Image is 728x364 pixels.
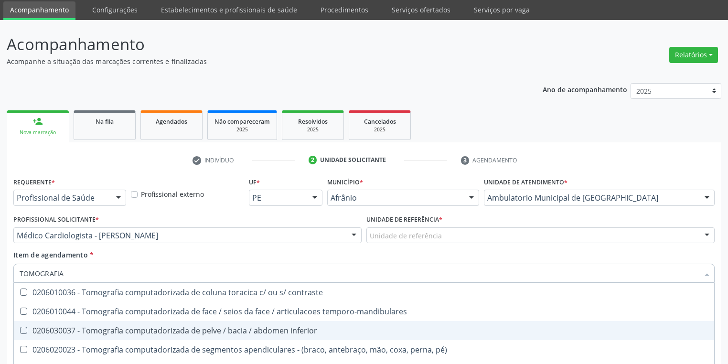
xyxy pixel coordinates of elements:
[20,308,708,315] div: 0206010044 - Tomografia computadorizada de face / seios da face / articulacoes temporo-mandibulares
[370,231,442,241] span: Unidade de referência
[214,126,270,133] div: 2025
[331,193,460,203] span: Afrânio
[86,1,144,18] a: Configurações
[13,250,88,259] span: Item de agendamento
[487,193,695,203] span: Ambulatorio Municipal de [GEOGRAPHIC_DATA]
[364,118,396,126] span: Cancelados
[327,175,363,190] label: Município
[314,1,375,18] a: Procedimentos
[13,175,55,190] label: Requerente
[467,1,536,18] a: Serviços por vaga
[669,47,718,63] button: Relatórios
[141,189,204,199] label: Profissional externo
[20,346,708,353] div: 0206020023 - Tomografia computadorizada de segmentos apendiculares - (braco, antebraço, mão, coxa...
[289,126,337,133] div: 2025
[154,1,304,18] a: Estabelecimentos e profissionais de saúde
[320,156,386,164] div: Unidade solicitante
[3,1,75,20] a: Acompanhamento
[156,118,187,126] span: Agendados
[13,129,62,136] div: Nova marcação
[96,118,114,126] span: Na fila
[7,32,507,56] p: Acompanhamento
[252,193,303,203] span: PE
[7,56,507,66] p: Acompanhe a situação das marcações correntes e finalizadas
[17,193,107,203] span: Profissional de Saúde
[17,231,342,240] span: Médico Cardiologista - [PERSON_NAME]
[214,118,270,126] span: Não compareceram
[249,175,260,190] label: UF
[20,289,708,296] div: 0206010036 - Tomografia computadorizada de coluna toracica c/ ou s/ contraste
[484,175,567,190] label: Unidade de atendimento
[309,156,317,164] div: 2
[32,116,43,127] div: person_add
[298,118,328,126] span: Resolvidos
[356,126,404,133] div: 2025
[20,327,708,334] div: 0206030037 - Tomografia computadorizada de pelve / bacia / abdomen inferior
[385,1,457,18] a: Serviços ofertados
[366,213,442,227] label: Unidade de referência
[543,83,627,95] p: Ano de acompanhamento
[20,264,699,283] input: Buscar por procedimentos
[13,213,99,227] label: Profissional Solicitante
